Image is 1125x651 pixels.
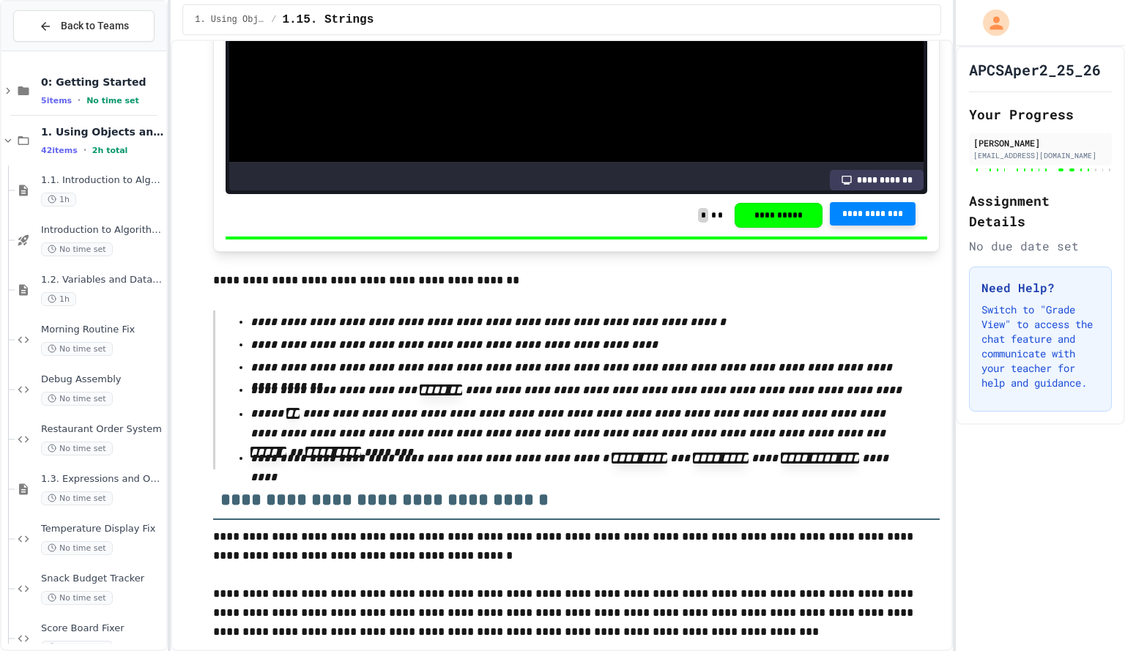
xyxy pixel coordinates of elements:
[61,18,129,34] span: Back to Teams
[41,292,76,306] span: 1h
[41,242,113,256] span: No time set
[969,104,1112,124] h2: Your Progress
[41,591,113,605] span: No time set
[973,136,1107,149] div: [PERSON_NAME]
[41,75,163,89] span: 0: Getting Started
[41,473,163,486] span: 1.3. Expressions and Output [New]
[195,14,265,26] span: 1. Using Objects and Methods
[41,342,113,356] span: No time set
[41,442,113,455] span: No time set
[981,302,1099,390] p: Switch to "Grade View" to access the chat feature and communicate with your teacher for help and ...
[981,279,1099,297] h3: Need Help?
[41,491,113,505] span: No time set
[41,146,78,155] span: 42 items
[83,144,86,156] span: •
[969,59,1101,80] h1: APCSAper2_25_26
[41,96,72,105] span: 5 items
[41,224,163,237] span: Introduction to Algorithms, Programming, and Compilers
[973,150,1107,161] div: [EMAIL_ADDRESS][DOMAIN_NAME]
[86,96,139,105] span: No time set
[969,237,1112,255] div: No due date set
[41,193,76,207] span: 1h
[41,392,113,406] span: No time set
[282,11,374,29] span: 1.15. Strings
[41,174,163,187] span: 1.1. Introduction to Algorithms, Programming, and Compilers
[41,373,163,386] span: Debug Assembly
[41,423,163,436] span: Restaurant Order System
[968,6,1013,40] div: My Account
[41,324,163,336] span: Morning Routine Fix
[271,14,276,26] span: /
[78,94,81,106] span: •
[92,146,128,155] span: 2h total
[41,573,163,585] span: Snack Budget Tracker
[41,125,163,138] span: 1. Using Objects and Methods
[969,190,1112,231] h2: Assignment Details
[41,523,163,535] span: Temperature Display Fix
[41,274,163,286] span: 1.2. Variables and Data Types
[41,622,163,635] span: Score Board Fixer
[41,541,113,555] span: No time set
